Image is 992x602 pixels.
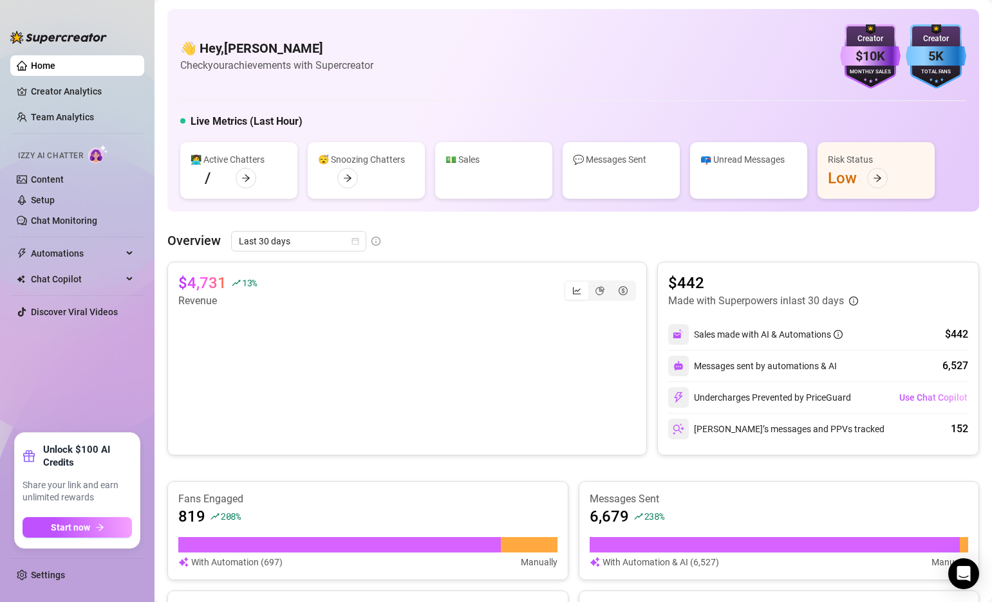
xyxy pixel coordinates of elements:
[211,512,220,521] span: rise
[31,307,118,317] a: Discover Viral Videos
[668,293,844,309] article: Made with Superpowers in last 30 days
[241,174,250,183] span: arrow-right
[906,33,966,45] div: Creator
[595,286,604,295] span: pie-chart
[23,517,132,538] button: Start nowarrow-right
[668,387,851,408] div: Undercharges Prevented by PriceGuard
[351,237,359,245] span: calendar
[572,286,581,295] span: line-chart
[10,31,107,44] img: logo-BBDzfeDw.svg
[840,24,901,89] img: purple-badge-B9DA21FR.svg
[242,277,257,289] span: 13 %
[88,145,108,163] img: AI Chatter
[43,443,132,469] strong: Unlock $100 AI Credits
[906,46,966,66] div: 5K
[23,450,35,462] span: gift
[948,558,979,589] div: Open Intercom Messenger
[942,358,968,374] div: 6,527
[31,570,65,580] a: Settings
[849,296,858,306] span: info-circle
[899,387,968,408] button: Use Chat Copilot
[178,555,189,569] img: svg%3e
[31,112,94,122] a: Team Analytics
[178,273,227,293] article: $4,731
[31,174,64,185] a: Content
[232,278,241,287] span: rise
[899,392,968,403] span: Use Chat Copilot
[668,273,858,293] article: $442
[521,555,557,569] article: Manually
[178,506,205,527] article: 819
[828,152,924,167] div: Risk Status
[668,356,837,376] div: Messages sent by automations & AI
[31,243,122,264] span: Automations
[673,392,684,403] img: svg%3e
[343,174,352,183] span: arrow-right
[931,555,968,569] article: Manually
[945,327,968,342] div: $442
[31,195,55,205] a: Setup
[634,512,643,521] span: rise
[239,232,359,251] span: Last 30 days
[31,60,55,71] a: Home
[840,33,901,45] div: Creator
[673,329,684,340] img: svg%3e
[23,479,132,504] span: Share your link and earn unlimited rewards
[573,152,669,167] div: 💬 Messages Sent
[51,522,90,533] span: Start now
[318,152,415,167] div: 😴 Snoozing Chatters
[590,555,600,569] img: svg%3e
[619,286,628,295] span: dollar-circle
[590,506,629,527] article: 6,679
[180,57,373,73] article: Check your achievements with Supercreator
[18,150,83,162] span: Izzy AI Chatter
[191,152,287,167] div: 👩‍💻 Active Chatters
[951,421,968,437] div: 152
[221,510,241,522] span: 208 %
[178,492,557,506] article: Fans Engaged
[673,361,684,371] img: svg%3e
[167,231,221,250] article: Overview
[191,555,283,569] article: With Automation (697)
[178,293,257,309] article: Revenue
[31,81,134,102] a: Creator Analytics
[31,269,122,289] span: Chat Copilot
[564,280,636,301] div: segmented control
[17,248,27,259] span: thunderbolt
[191,114,303,129] h5: Live Metrics (Last Hour)
[180,39,373,57] h4: 👋 Hey, [PERSON_NAME]
[840,68,901,77] div: Monthly Sales
[673,423,684,435] img: svg%3e
[700,152,797,167] div: 📪 Unread Messages
[95,523,104,532] span: arrow-right
[17,275,25,284] img: Chat Copilot
[834,330,843,339] span: info-circle
[644,510,664,522] span: 238 %
[371,237,380,246] span: info-circle
[590,492,969,506] article: Messages Sent
[840,46,901,66] div: $10K
[906,24,966,89] img: blue-badge-DgoSNQY1.svg
[445,152,542,167] div: 💵 Sales
[873,174,882,183] span: arrow-right
[668,419,884,439] div: [PERSON_NAME]’s messages and PPVs tracked
[603,555,719,569] article: With Automation & AI (6,527)
[906,68,966,77] div: Total Fans
[694,327,843,342] div: Sales made with AI & Automations
[31,215,97,226] a: Chat Monitoring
